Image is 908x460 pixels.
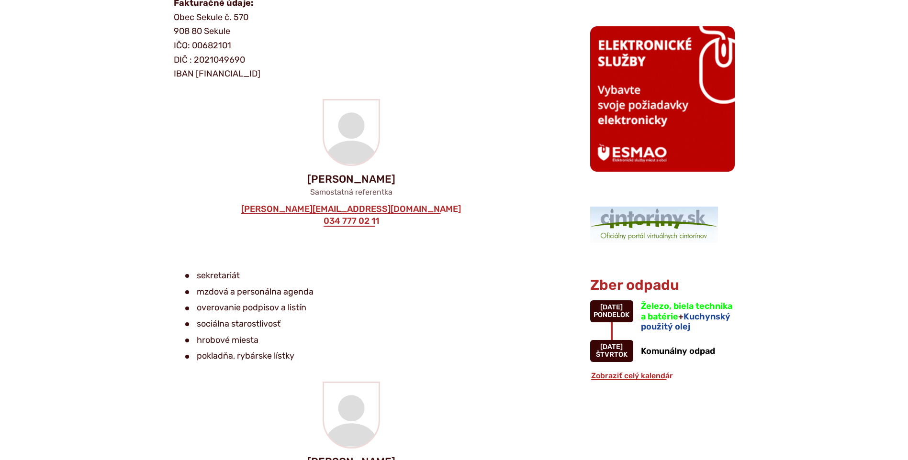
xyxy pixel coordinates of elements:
span: Komunálny odpad [641,346,715,356]
img: esmao_sekule_b.png [590,26,735,172]
li: hrobové miesta [185,333,514,348]
a: Železo, biela technika a batérie+Kuchynský použitý olej [DATE] pondelok [590,300,735,332]
span: pondelok [594,311,629,319]
span: [DATE] [600,343,623,351]
a: Komunálny odpad [DATE] štvrtok [590,340,735,362]
li: sekretariát [185,269,514,283]
a: Zobraziť celý kalendár [590,371,674,380]
li: overovanie podpisov a listín [185,301,514,315]
img: 1.png [590,207,718,243]
p: [PERSON_NAME] [158,174,544,185]
a: 034 777 02 11 [323,216,380,227]
h3: Zber odpadu [590,277,735,293]
li: mzdová a personálna agenda [185,285,514,299]
p: Samostatná referentka [158,187,544,197]
span: [DATE] [600,303,623,311]
span: Kuchynský použitý olej [641,311,730,332]
span: Železo, biela technika a batérie [641,301,732,322]
span: štvrtok [596,350,628,359]
h3: + [641,301,735,332]
li: pokladňa, rybárske lístky [185,349,514,363]
a: [PERSON_NAME][EMAIL_ADDRESS][DOMAIN_NAME] [240,204,462,215]
li: sociálna starostlivosť [185,317,514,331]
